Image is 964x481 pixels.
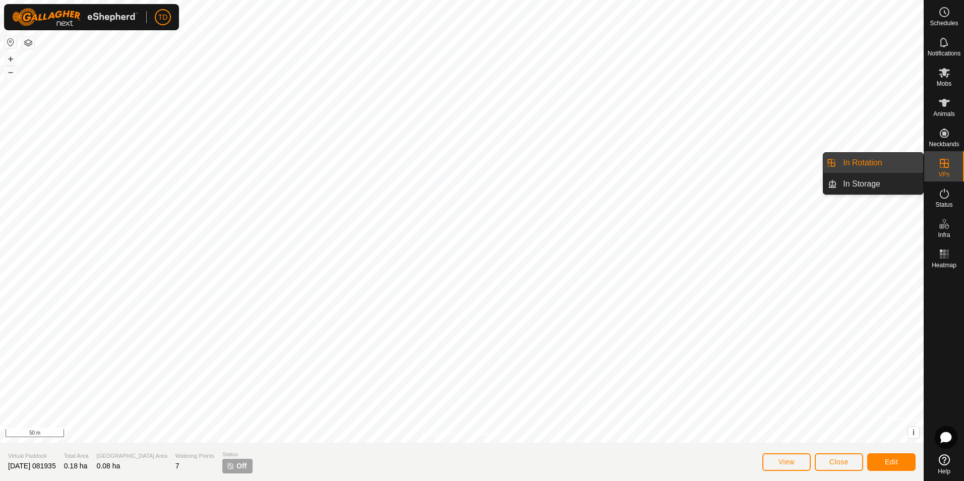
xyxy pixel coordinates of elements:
[472,430,502,439] a: Contact Us
[929,141,959,147] span: Neckbands
[226,462,234,470] img: turn-off
[823,174,923,194] li: In Storage
[815,453,863,471] button: Close
[175,462,179,470] span: 7
[829,458,849,466] span: Close
[913,428,915,437] span: i
[762,453,811,471] button: View
[8,452,56,460] span: Virtual Paddock
[64,462,88,470] span: 0.18 ha
[837,174,923,194] a: In Storage
[64,452,89,460] span: Total Area
[422,430,460,439] a: Privacy Policy
[935,202,952,208] span: Status
[908,427,919,438] button: i
[222,450,253,459] span: Status
[843,178,880,190] span: In Storage
[5,53,17,65] button: +
[938,232,950,238] span: Infra
[778,458,795,466] span: View
[924,450,964,478] a: Help
[933,111,955,117] span: Animals
[938,171,949,177] span: VPs
[867,453,916,471] button: Edit
[8,462,56,470] span: [DATE] 081935
[175,452,214,460] span: Watering Points
[937,81,951,87] span: Mobs
[938,468,950,474] span: Help
[843,157,882,169] span: In Rotation
[22,37,34,49] button: Map Layers
[932,262,956,268] span: Heatmap
[885,458,898,466] span: Edit
[823,153,923,173] li: In Rotation
[5,36,17,48] button: Reset Map
[5,66,17,78] button: –
[837,153,923,173] a: In Rotation
[158,12,168,23] span: TD
[97,452,167,460] span: [GEOGRAPHIC_DATA] Area
[12,8,138,26] img: Gallagher Logo
[236,461,247,471] span: Off
[97,462,120,470] span: 0.08 ha
[930,20,958,26] span: Schedules
[928,50,960,56] span: Notifications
